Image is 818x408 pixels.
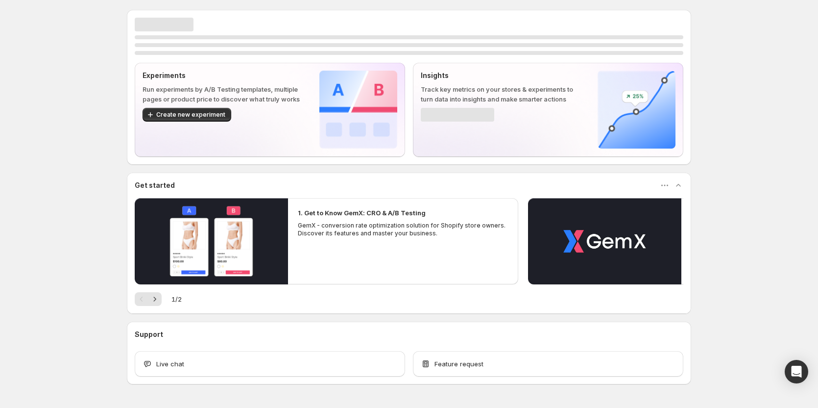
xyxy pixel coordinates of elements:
p: Experiments [143,71,304,80]
p: Run experiments by A/B Testing templates, multiple pages or product price to discover what truly ... [143,84,304,104]
span: Create new experiment [156,111,225,119]
h2: 1. Get to Know GemX: CRO & A/B Testing [298,208,426,218]
span: 1 / 2 [171,294,182,304]
h3: Get started [135,180,175,190]
nav: Pagination [135,292,162,306]
p: Track key metrics on your stores & experiments to turn data into insights and make smarter actions [421,84,582,104]
span: Feature request [434,359,483,369]
img: Experiments [319,71,397,149]
div: Open Intercom Messenger [785,360,808,383]
button: Next [148,292,162,306]
p: GemX - conversion rate optimization solution for Shopify store owners. Discover its features and ... [298,222,508,237]
button: Play video [135,198,288,284]
p: Insights [421,71,582,80]
button: Play video [528,198,681,284]
h3: Support [135,330,163,339]
img: Insights [598,71,675,149]
button: Create new experiment [143,108,231,122]
span: Live chat [156,359,184,369]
